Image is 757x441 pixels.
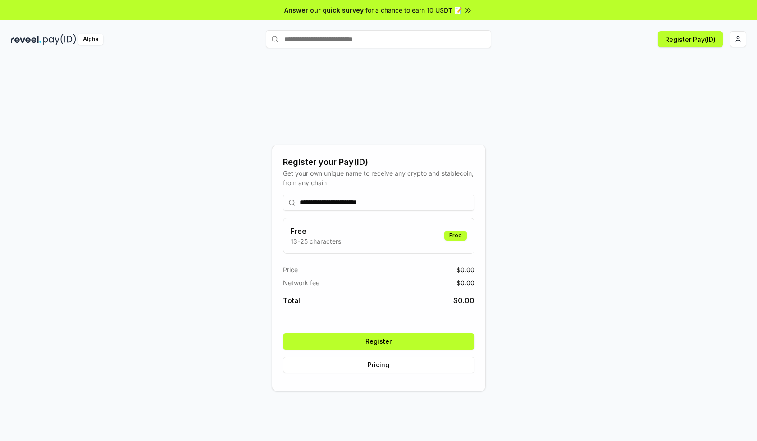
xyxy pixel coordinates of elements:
div: Get your own unique name to receive any crypto and stablecoin, from any chain [283,168,474,187]
div: Register your Pay(ID) [283,156,474,168]
span: Total [283,295,300,306]
p: 13-25 characters [291,236,341,246]
span: for a chance to earn 10 USDT 📝 [365,5,462,15]
span: $ 0.00 [456,278,474,287]
span: Network fee [283,278,319,287]
img: reveel_dark [11,34,41,45]
button: Register [283,333,474,350]
span: Price [283,265,298,274]
img: pay_id [43,34,76,45]
span: $ 0.00 [453,295,474,306]
div: Alpha [78,34,103,45]
h3: Free [291,226,341,236]
button: Pricing [283,357,474,373]
span: $ 0.00 [456,265,474,274]
span: Answer our quick survey [284,5,364,15]
div: Free [444,231,467,241]
button: Register Pay(ID) [658,31,723,47]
